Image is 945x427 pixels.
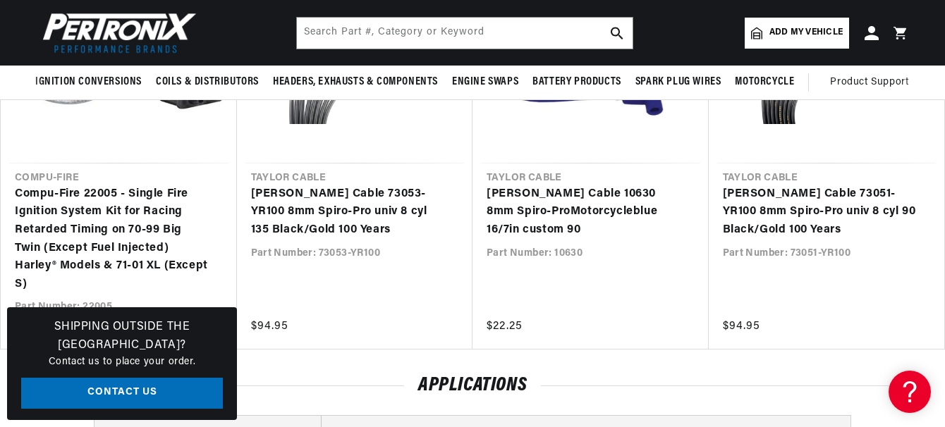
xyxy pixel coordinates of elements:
summary: Engine Swaps [445,66,525,99]
span: Engine Swaps [452,75,518,89]
span: Coils & Distributors [156,75,259,89]
span: Ignition Conversions [35,75,142,89]
button: search button [602,18,633,49]
a: [PERSON_NAME] Cable 10630 8mm Spiro-ProMotorcycleblue 16/7in custom 90 [487,185,681,240]
span: Spark Plug Wires [635,75,721,89]
a: Add my vehicle [745,18,849,49]
summary: Ignition Conversions [35,66,149,99]
span: Motorcycle [735,75,794,89]
summary: Coils & Distributors [149,66,266,99]
h2: Applications [35,378,910,395]
span: Battery Products [532,75,621,89]
a: Contact Us [21,378,223,409]
a: Compu-Fire 22005 - Single Fire Ignition System Kit for Racing Retarded Timing on 70-99 Big Twin (... [15,185,209,294]
p: Contact us to place your order. [21,354,223,370]
summary: Motorcycle [728,66,801,99]
img: Pertronix [35,8,197,57]
summary: Headers, Exhausts & Components [266,66,445,99]
span: Product Support [830,75,908,90]
span: Headers, Exhausts & Components [273,75,438,89]
a: [PERSON_NAME] Cable 73051-YR100 8mm Spiro-Pro univ 8 cyl 90 Black/Gold 100 Years [723,185,917,240]
summary: Product Support [830,66,915,99]
summary: Battery Products [525,66,628,99]
summary: Spark Plug Wires [628,66,728,99]
h3: Shipping Outside the [GEOGRAPHIC_DATA]? [21,318,223,354]
input: Search Part #, Category or Keyword [297,18,633,49]
a: [PERSON_NAME] Cable 73053-YR100 8mm Spiro-Pro univ 8 cyl 135 Black/Gold 100 Years [251,185,445,240]
span: Add my vehicle [769,26,843,39]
